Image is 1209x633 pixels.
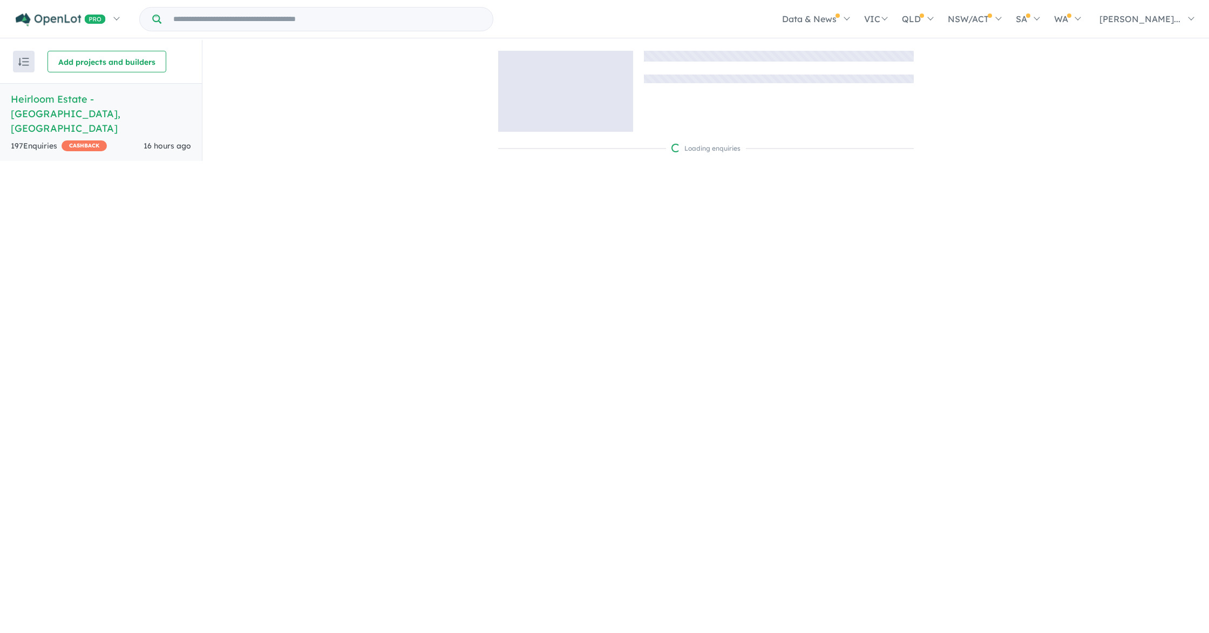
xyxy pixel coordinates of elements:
[11,92,191,136] h5: Heirloom Estate - [GEOGRAPHIC_DATA] , [GEOGRAPHIC_DATA]
[1099,14,1180,24] span: [PERSON_NAME]...
[144,141,191,151] span: 16 hours ago
[18,58,29,66] img: sort.svg
[16,13,106,26] img: Openlot PRO Logo White
[164,8,491,31] input: Try estate name, suburb, builder or developer
[671,143,741,154] div: Loading enquiries
[11,140,107,153] div: 197 Enquir ies
[47,51,166,72] button: Add projects and builders
[62,140,107,151] span: CASHBACK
